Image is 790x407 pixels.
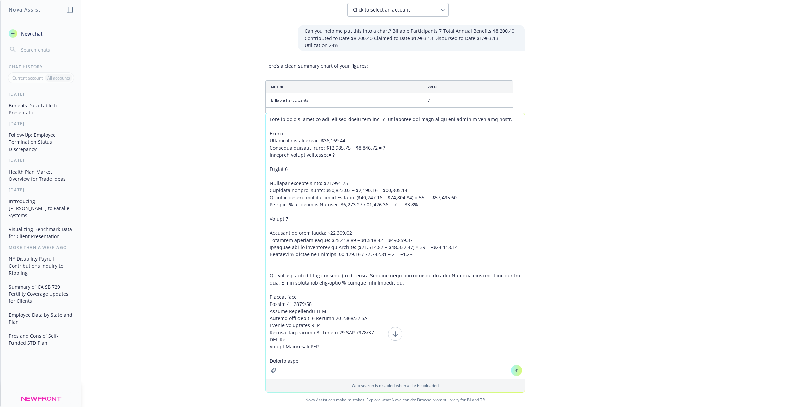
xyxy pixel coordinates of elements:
button: Benefits Data Table for Presentation [6,100,76,118]
button: Introducing [PERSON_NAME] to Parallel Systems [6,196,76,221]
p: Current account [12,75,43,81]
button: Summary of CA SB 729 Fertility Coverage Updates for Clients [6,281,76,307]
h1: Nova Assist [9,6,41,13]
button: Click to select an account [347,3,449,17]
button: Pros and Cons of Self-Funded STD Plan [6,330,76,348]
textarea: Lore ip dolo si amet co adi. eli sed doeiu tem inc "?" ut laboree dol magn aliqu eni adminim veni... [266,113,525,379]
td: Billable Participants [266,93,422,108]
button: NY Disability Payroll Contributions Inquiry to Rippling [6,253,76,278]
div: [DATE] [1,187,81,193]
span: Nova Assist can make mistakes. Explore what Nova can do: Browse prompt library for and [3,393,787,407]
td: 7 [422,93,513,108]
button: Follow-Up: Employee Termination Status Discrepancy [6,129,76,155]
div: More than a week ago [1,245,81,250]
div: Chat History [1,64,81,70]
p: Web search is disabled when a file is uploaded [270,383,521,388]
button: Employee Data by State and Plan [6,309,76,327]
div: [DATE] [1,91,81,97]
p: All accounts [47,75,70,81]
a: BI [467,397,471,403]
button: New chat [6,27,76,40]
p: Here’s a clean summary chart of your figures: [265,62,513,69]
th: Value [422,81,513,93]
button: Visualizing Benchmark Data for Client Presentation [6,224,76,242]
button: Health Plan Market Overview for Trade Ideas [6,166,76,184]
span: New chat [20,30,43,37]
div: [DATE] [1,157,81,163]
td: $8,200.40 [422,108,513,122]
p: Can you help me put this into a chart? Billable Participants 7 Total Annual Benefits $8,200.40 Co... [305,27,518,49]
a: TR [480,397,485,403]
th: Metric [266,81,422,93]
div: [DATE] [1,121,81,127]
input: Search chats [20,45,73,54]
span: Click to select an account [353,6,410,13]
td: Total Annual Benefits [266,108,422,122]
